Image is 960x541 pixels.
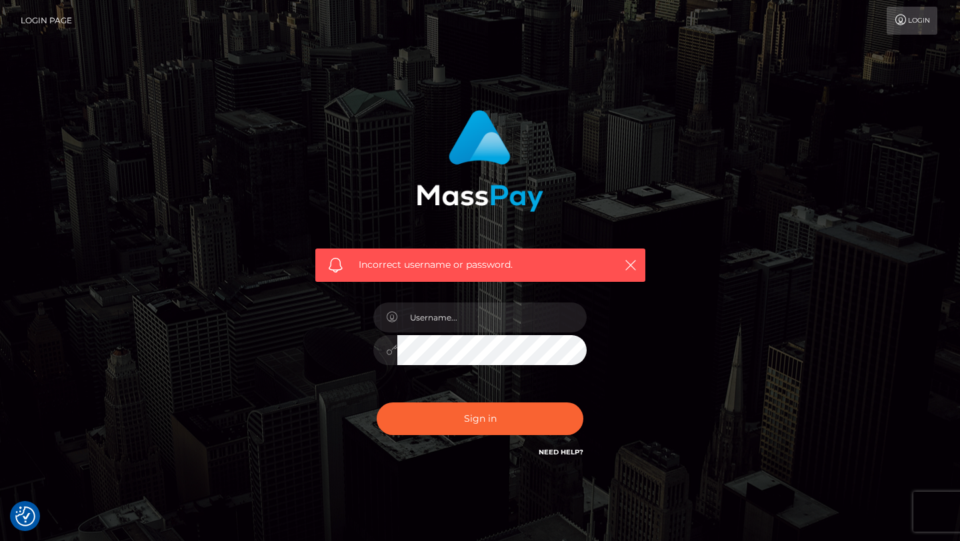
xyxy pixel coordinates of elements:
a: Login Page [21,7,72,35]
input: Username... [397,302,587,332]
button: Sign in [377,402,583,435]
img: MassPay Login [417,110,543,212]
a: Login [887,7,937,35]
a: Need Help? [539,448,583,456]
button: Consent Preferences [15,506,35,526]
img: Revisit consent button [15,506,35,526]
span: Incorrect username or password. [359,258,602,272]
